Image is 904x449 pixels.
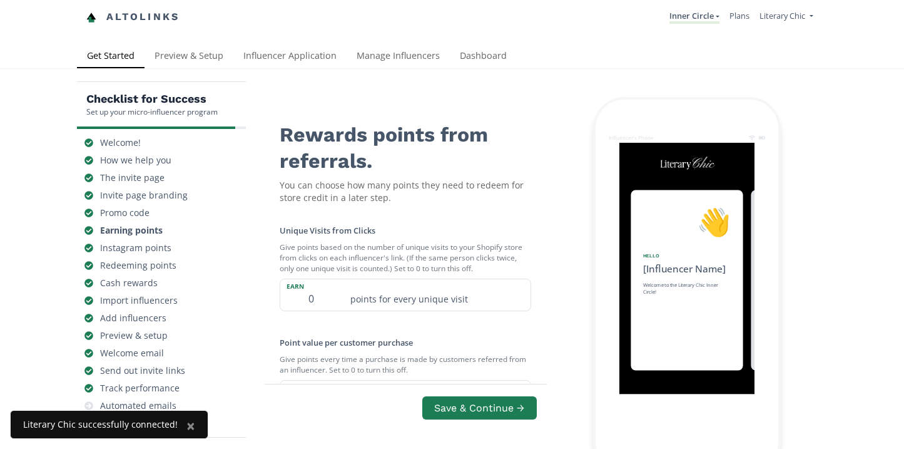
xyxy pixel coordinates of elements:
div: Import influencers [100,294,178,307]
div: Literary Chic successfully connected! [23,418,178,431]
a: Preview & Setup [145,44,233,70]
label: Point value per customer purchase [280,337,413,348]
div: How we help you [100,154,171,167]
a: Inner Circle [669,10,719,24]
div: Earning points [100,224,163,237]
div: Invite page branding [100,189,188,202]
div: Instagram points [100,242,171,254]
div: Set up your micro-influencer program [86,106,218,117]
button: Save & Continue → [422,396,536,420]
div: Cash rewards [100,277,158,289]
div: [Influencer Name] [642,261,731,275]
a: Get Started [77,44,145,70]
div: Welcome! [100,137,141,149]
label: earn [280,381,343,392]
div: Rewards points from referrals. [280,112,531,174]
div: Track performance [100,382,180,395]
div: Send out invite links [100,364,185,377]
div: points for every unique visit [343,279,531,311]
div: Welcome to the Literary Chic Inner Circle! [642,282,731,296]
small: Give points every time a purchase is made by customers referred from an influencer. Set to 0 to t... [280,349,531,380]
div: Welcome email [100,347,164,359]
div: 👋 [642,202,731,242]
span: Literary Chic [759,10,805,21]
a: Manage Influencers [347,44,450,70]
a: Altolinks [86,7,180,28]
div: Redeeming points [100,259,176,272]
a: Literary Chic [759,10,813,24]
small: Give points based on the number of unique visits to your Shopify store from clicks on each influe... [280,237,531,279]
div: points for every referred purchase [343,381,531,413]
a: Influencer Application [233,44,347,70]
div: You can choose how many points they need to redeem for store credit in a later step. [280,179,531,204]
a: Plans [729,10,749,21]
span: × [186,415,195,436]
div: Preview & setup [100,329,168,342]
img: favicon-32x32.png [86,13,96,23]
button: Close [174,411,208,441]
label: earn [280,279,343,291]
div: Promo code [100,207,150,219]
div: Hello [642,252,731,259]
div: Add influencers [100,312,166,324]
div: The invite page [100,172,165,184]
h5: Checklist for Success [86,91,218,106]
label: Unique Visits from Clicks [280,225,375,236]
div: Influencer's Phone [609,134,654,141]
a: Dashboard [450,44,517,70]
img: BtEZ2yWRJa3M [657,149,717,179]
